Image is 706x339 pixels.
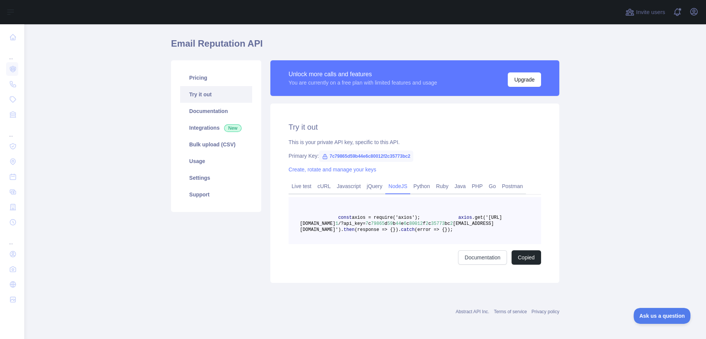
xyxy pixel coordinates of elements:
div: Unlock more calls and features [289,70,437,79]
div: You are currently on a free plan with limited features and usage [289,79,437,86]
a: Documentation [180,103,252,119]
button: Copied [511,250,541,265]
div: This is your private API key, specific to this API. [289,138,541,146]
div: Primary Key: [289,152,541,160]
span: axios = require('axios'); [352,215,420,220]
span: 59 [387,221,392,226]
span: 6 [404,221,406,226]
a: Python [410,180,433,192]
a: Javascript [334,180,364,192]
span: /?api_key= [338,221,366,226]
span: const [338,215,352,220]
span: (response => { [355,227,393,232]
a: Documentation [458,250,507,265]
span: Invite users [636,8,665,17]
a: cURL [314,180,334,192]
span: 2 [425,221,428,226]
span: }) [393,227,398,232]
a: Support [180,186,252,203]
span: c [428,221,431,226]
a: Pricing [180,69,252,86]
span: New [224,124,242,132]
span: b [393,221,395,226]
span: 80012 [409,221,423,226]
a: PHP [469,180,486,192]
div: ... [6,46,18,61]
span: c [368,221,371,226]
a: NodeJS [385,180,410,192]
span: 7c79865d59b44e6c80012f2c35773bc2 [319,151,413,162]
h2: Try it out [289,122,541,132]
a: jQuery [364,180,385,192]
span: . [398,227,401,232]
span: }); [445,227,453,232]
a: Ruby [433,180,452,192]
a: Settings [180,169,252,186]
span: axios [458,215,472,220]
span: d [384,221,387,226]
span: f [423,221,425,226]
iframe: Toggle Customer Support [634,308,691,324]
span: . [341,227,344,232]
a: Terms of service [494,309,527,314]
div: ... [6,231,18,246]
span: 2 [450,221,453,226]
span: 1 [336,221,338,226]
span: (error => { [415,227,445,232]
a: Java [452,180,469,192]
a: Postman [499,180,526,192]
a: Try it out [180,86,252,103]
a: Go [486,180,499,192]
h1: Email Reputation API [171,38,559,56]
span: bc [445,221,450,226]
span: 44 [395,221,401,226]
a: Live test [289,180,314,192]
a: Integrations New [180,119,252,136]
span: catch [401,227,414,232]
a: Abstract API Inc. [456,309,489,314]
span: 7 [366,221,368,226]
span: c [406,221,409,226]
span: then [344,227,355,232]
span: 35773 [431,221,445,226]
a: Privacy policy [532,309,559,314]
div: ... [6,123,18,138]
button: Upgrade [508,72,541,87]
span: e [401,221,403,226]
a: Create, rotate and manage your keys [289,166,376,173]
button: Invite users [624,6,667,18]
span: 79865 [371,221,384,226]
a: Bulk upload (CSV) [180,136,252,153]
a: Usage [180,153,252,169]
